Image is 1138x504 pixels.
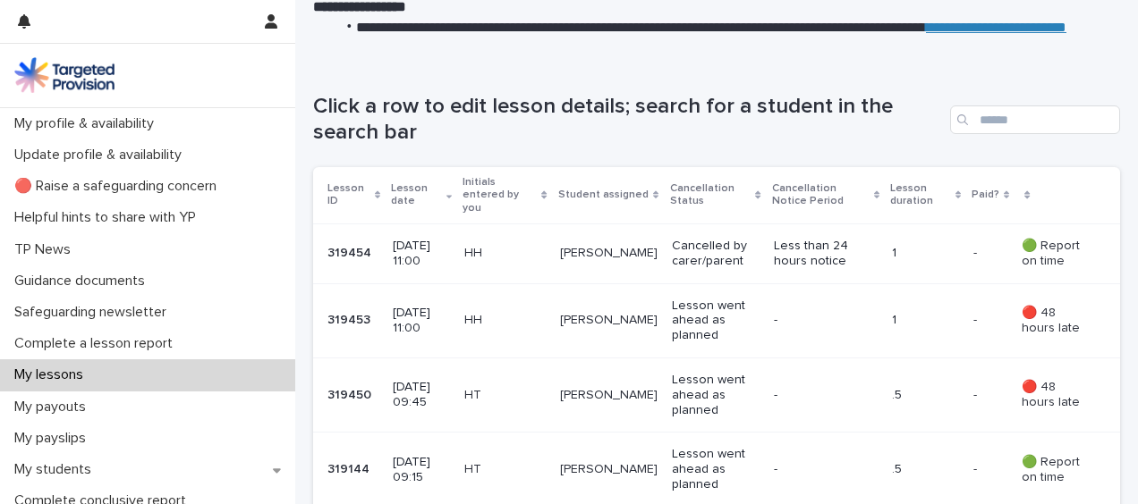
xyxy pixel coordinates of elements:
p: 319453 [327,309,374,328]
p: [DATE] 09:15 [393,455,450,485]
p: 1 [892,246,959,261]
p: Cancellation Status [670,179,752,212]
p: [PERSON_NAME] [560,246,658,261]
p: Lesson date [391,179,442,212]
p: 1 [892,313,959,328]
p: - [774,313,873,328]
p: - [973,242,981,261]
tr: 319453319453 [DATE] 11:00HH[PERSON_NAME]Lesson went ahead as planned-1-- 🔴 48 hours late [313,283,1120,357]
p: HH [464,246,545,261]
p: [PERSON_NAME] [560,313,658,328]
p: [DATE] 11:00 [393,306,450,336]
p: - [973,384,981,403]
p: [PERSON_NAME] [560,388,658,403]
p: HT [464,388,545,403]
p: My payslips [7,430,100,447]
p: HT [464,462,545,477]
p: Less than 24 hours notice [774,239,873,269]
p: My students [7,461,106,478]
h1: Click a row to edit lesson details; search for a student in the search bar [313,94,943,146]
p: - [774,462,873,477]
p: Update profile & availability [7,147,196,164]
p: 🔴 Raise a safeguarding concern [7,178,231,195]
p: 319454 [327,242,375,261]
p: Cancellation Notice Period [772,179,870,212]
p: Student assigned [558,185,649,205]
p: 🟢 Report on time [1022,455,1091,485]
p: Lesson duration [890,179,951,212]
p: HH [464,313,545,328]
p: .5 [892,462,959,477]
p: - [973,458,981,477]
p: Lesson went ahead as planned [672,298,760,343]
p: Lesson went ahead as planned [672,447,760,491]
p: Lesson ID [327,179,370,212]
p: [DATE] 09:45 [393,380,450,410]
p: Cancelled by carer/parent [672,239,760,269]
p: My profile & availability [7,115,168,132]
p: Complete a lesson report [7,335,187,352]
p: - [973,309,981,328]
tr: 319450319450 [DATE] 09:45HT[PERSON_NAME]Lesson went ahead as planned-.5-- 🔴 48 hours late [313,358,1120,433]
p: TP News [7,241,85,258]
p: .5 [892,388,959,403]
p: 🔴 48 hours late [1022,380,1091,410]
p: Lesson went ahead as planned [672,373,760,417]
p: 319450 [327,384,375,403]
p: My payouts [7,399,100,416]
p: Safeguarding newsletter [7,304,181,321]
tr: 319454319454 [DATE] 11:00HH[PERSON_NAME]Cancelled by carer/parentLess than 24 hours notice1-- 🟢 R... [313,224,1120,284]
p: - [774,388,873,403]
p: My lessons [7,366,98,383]
p: 🟢 Report on time [1022,239,1091,269]
img: M5nRWzHhSzIhMunXDL62 [14,57,115,93]
p: 🔴 48 hours late [1022,306,1091,336]
p: Initials entered by you [463,172,537,218]
p: Helpful hints to share with YP [7,209,210,226]
p: Guidance documents [7,273,159,290]
p: Paid? [972,185,999,205]
input: Search [950,105,1120,134]
p: 319144 [327,458,373,477]
p: [PERSON_NAME] [560,462,658,477]
p: [DATE] 11:00 [393,239,450,269]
